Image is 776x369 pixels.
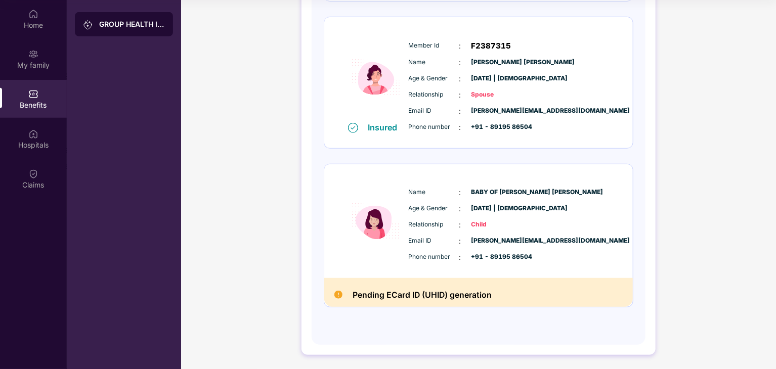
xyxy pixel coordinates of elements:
[459,187,461,198] span: :
[471,252,522,262] span: +91 - 89195 86504
[409,90,459,100] span: Relationship
[459,122,461,133] span: :
[459,219,461,230] span: :
[348,123,358,133] img: svg+xml;base64,PHN2ZyB4bWxucz0iaHR0cDovL3d3dy53My5vcmcvMjAwMC9zdmciIHdpZHRoPSIxNiIgaGVpZ2h0PSIxNi...
[28,169,38,179] img: svg+xml;base64,PHN2ZyBpZD0iQ2xhaW0iIHhtbG5zPSJodHRwOi8vd3d3LnczLm9yZy8yMDAwL3N2ZyIgd2lkdGg9IjIwIi...
[334,291,342,299] img: Pending
[471,220,522,229] span: Child
[99,19,165,29] div: GROUP HEALTH INSURANCE
[409,252,459,262] span: Phone number
[459,252,461,263] span: :
[471,74,522,83] span: [DATE] | [DEMOGRAPHIC_DATA]
[409,58,459,67] span: Name
[346,32,406,122] img: icon
[471,122,522,132] span: +91 - 89195 86504
[353,288,492,302] h2: Pending ECard ID (UHID) generation
[28,9,38,19] img: svg+xml;base64,PHN2ZyBpZD0iSG9tZSIgeG1sbnM9Imh0dHA6Ly93d3cudzMub3JnLzIwMDAvc3ZnIiB3aWR0aD0iMjAiIG...
[459,106,461,117] span: :
[459,57,461,68] span: :
[28,49,38,59] img: svg+xml;base64,PHN2ZyB3aWR0aD0iMjAiIGhlaWdodD0iMjAiIHZpZXdCb3g9IjAgMCAyMCAyMCIgZmlsbD0ibm9uZSIgeG...
[368,122,404,132] div: Insured
[459,73,461,84] span: :
[471,204,522,213] span: [DATE] | [DEMOGRAPHIC_DATA]
[471,188,522,197] span: BABY OF [PERSON_NAME] [PERSON_NAME]
[409,220,459,229] span: Relationship
[471,58,522,67] span: [PERSON_NAME] [PERSON_NAME]
[459,89,461,101] span: :
[471,40,511,52] span: F2387315
[409,204,459,213] span: Age & Gender
[471,106,522,116] span: [PERSON_NAME][EMAIL_ADDRESS][DOMAIN_NAME]
[28,129,38,139] img: svg+xml;base64,PHN2ZyBpZD0iSG9zcGl0YWxzIiB4bWxucz0iaHR0cDovL3d3dy53My5vcmcvMjAwMC9zdmciIHdpZHRoPS...
[409,122,459,132] span: Phone number
[346,176,406,266] img: icon
[409,236,459,246] span: Email ID
[28,89,38,99] img: svg+xml;base64,PHN2ZyBpZD0iQmVuZWZpdHMiIHhtbG5zPSJodHRwOi8vd3d3LnczLm9yZy8yMDAwL3N2ZyIgd2lkdGg9Ij...
[459,236,461,247] span: :
[471,236,522,246] span: [PERSON_NAME][EMAIL_ADDRESS][DOMAIN_NAME]
[459,203,461,214] span: :
[83,20,93,30] img: svg+xml;base64,PHN2ZyB3aWR0aD0iMjAiIGhlaWdodD0iMjAiIHZpZXdCb3g9IjAgMCAyMCAyMCIgZmlsbD0ibm9uZSIgeG...
[409,41,459,51] span: Member Id
[409,106,459,116] span: Email ID
[471,90,522,100] span: Spouse
[459,40,461,52] span: :
[409,74,459,83] span: Age & Gender
[409,188,459,197] span: Name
